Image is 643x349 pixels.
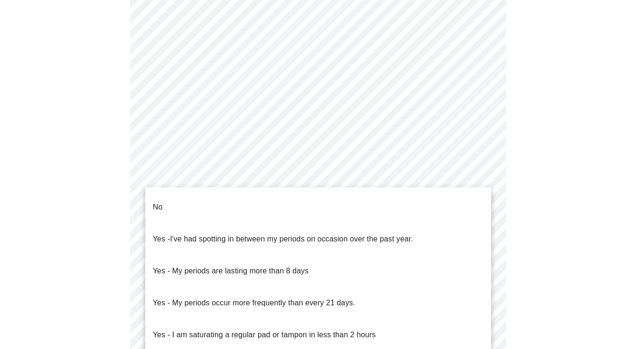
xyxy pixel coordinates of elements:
[170,235,413,243] span: I've had spotting in between my periods on occasion over the past year.
[153,202,163,213] p: No
[153,233,413,245] p: Yes -
[153,329,376,341] p: Yes - I am saturating a regular pad or tampon in less than 2 hours
[153,265,309,277] p: Yes - My periods are lasting more than 8 days
[153,297,355,309] p: Yes - My periods occur more frequently than every 21 days.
